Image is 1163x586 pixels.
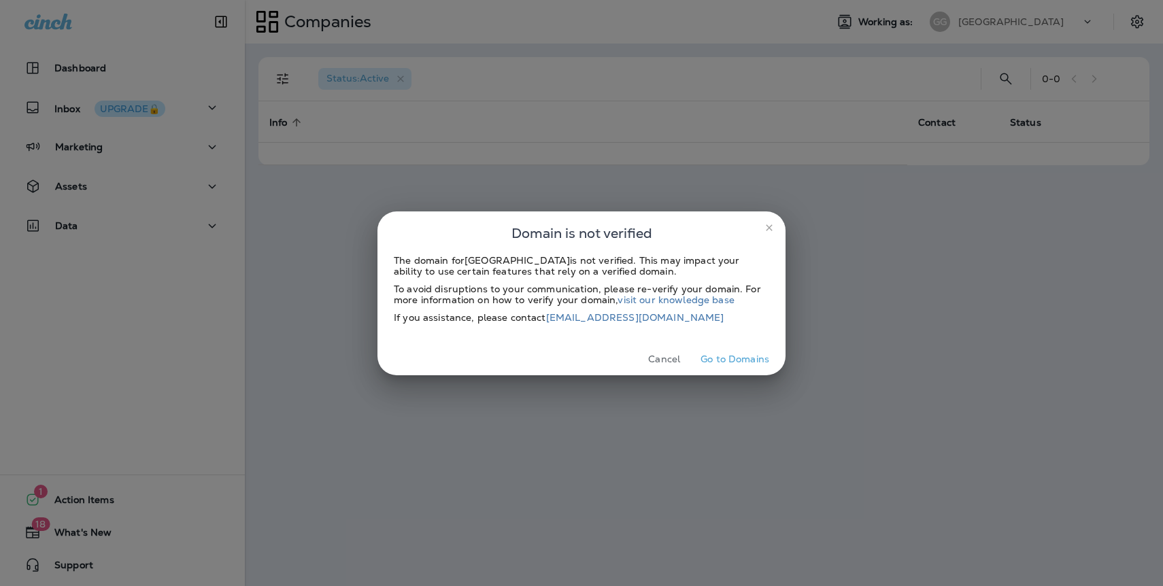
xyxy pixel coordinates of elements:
[695,349,775,370] button: Go to Domains
[758,217,780,239] button: close
[511,222,652,244] span: Domain is not verified
[394,255,769,277] div: The domain for [GEOGRAPHIC_DATA] is not verified. This may impact your ability to use certain fea...
[546,311,724,324] a: [EMAIL_ADDRESS][DOMAIN_NAME]
[394,312,769,323] div: If you assistance, please contact
[639,349,690,370] button: Cancel
[394,283,769,305] div: To avoid disruptions to your communication, please re-verify your domain. For more information on...
[618,294,734,306] a: visit our knowledge base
